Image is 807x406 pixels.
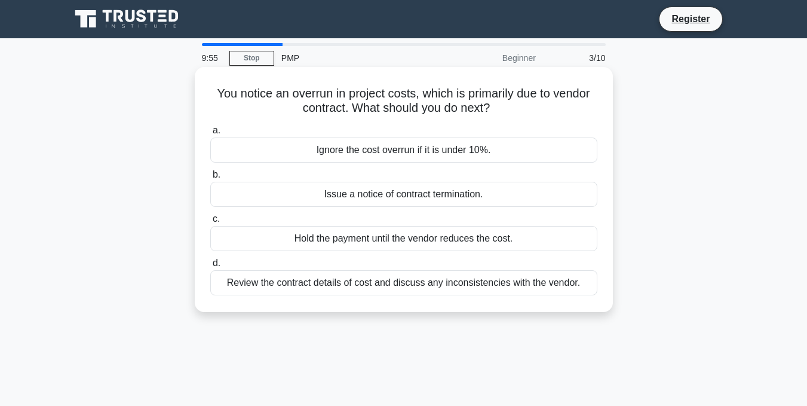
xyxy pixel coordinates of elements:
[210,138,597,163] div: Ignore the cost overrun if it is under 10%.
[195,46,229,70] div: 9:55
[229,51,274,66] a: Stop
[209,86,599,116] h5: You notice an overrun in project costs, which is primarily due to vendor contract. What should yo...
[543,46,613,70] div: 3/10
[210,226,597,251] div: Hold the payment until the vendor reduces the cost.
[210,182,597,207] div: Issue a notice of contract termination.
[438,46,543,70] div: Beginner
[274,46,438,70] div: PMP
[664,11,717,26] a: Register
[213,125,220,135] span: a.
[213,258,220,268] span: d.
[210,270,597,295] div: Review the contract details of cost and discuss any inconsistencies with the vendor.
[213,169,220,179] span: b.
[213,213,220,224] span: c.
